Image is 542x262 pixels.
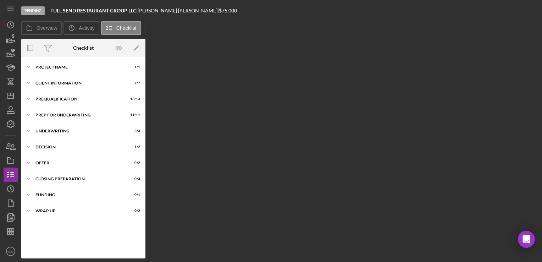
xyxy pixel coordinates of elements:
[21,6,45,15] div: Pending
[35,97,122,101] div: Prequalification
[73,45,94,51] div: Checklist
[4,244,18,258] button: SS
[79,25,94,31] label: Activity
[35,193,122,197] div: Funding
[518,231,535,248] div: Open Intercom Messenger
[116,25,137,31] label: Checklist
[37,25,57,31] label: Overview
[63,21,99,35] button: Activity
[9,250,13,253] text: SS
[127,129,140,133] div: 3 / 3
[127,161,140,165] div: 0 / 2
[127,65,140,69] div: 1 / 1
[127,145,140,149] div: 1 / 2
[127,97,140,101] div: 13 / 13
[127,209,140,213] div: 0 / 2
[101,21,141,35] button: Checklist
[219,7,237,13] span: $75,000
[35,129,122,133] div: Underwriting
[127,113,140,117] div: 11 / 11
[35,113,122,117] div: Prep for Underwriting
[35,65,122,69] div: Project Name
[35,209,122,213] div: Wrap Up
[127,81,140,85] div: 7 / 7
[35,177,122,181] div: Closing Preparation
[35,145,122,149] div: Decision
[50,8,138,13] div: |
[21,21,62,35] button: Overview
[50,7,136,13] b: FULL SEND RESTAURANT GROUP LLC
[127,177,140,181] div: 0 / 3
[127,193,140,197] div: 0 / 1
[35,161,122,165] div: Offer
[35,81,122,85] div: Client Information
[138,8,219,13] div: [PERSON_NAME] [PERSON_NAME] |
